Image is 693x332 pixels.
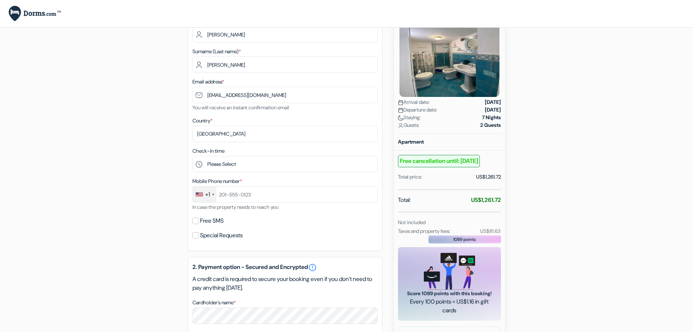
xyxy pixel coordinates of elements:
[192,56,378,73] input: Enter last name
[485,106,501,114] strong: [DATE]
[424,253,475,290] img: gift_card_hero_new.png
[398,196,411,204] span: Total:
[398,173,422,181] div: Total price:
[471,196,501,204] strong: US$1,261.72
[453,236,476,243] span: 1089 points
[192,147,224,155] label: Check-in time
[192,78,224,86] label: Email address
[192,117,212,125] label: Country
[398,98,430,106] span: Arrival date:
[398,123,403,128] img: user_icon.svg
[308,263,317,272] a: error_outline
[192,299,236,306] label: Cardholder’s name
[398,106,437,114] span: Departure date:
[398,155,480,167] b: Free cancellation until: [DATE]
[200,216,224,226] label: Free SMS
[480,121,501,129] strong: 2 Guests
[192,104,289,111] small: You will receive an instant confirmation email
[485,98,501,106] strong: [DATE]
[398,219,426,226] small: Not included
[398,228,450,234] small: Taxes and property fees:
[476,173,501,181] div: US$1,261.72
[480,228,501,234] small: US$81.63
[192,177,242,185] label: Mobile Phone number
[398,138,424,145] b: Apartment
[398,108,403,113] img: calendar.svg
[398,100,403,105] img: calendar.svg
[9,6,61,22] img: Dorms.com
[193,187,216,202] div: United States: +1
[192,204,278,210] small: In case the property needs to reach you
[192,26,378,43] input: Enter first name
[482,114,501,121] strong: 7 Nights
[192,186,378,203] input: 201-555-0123
[192,263,378,272] h5: 2. Payment option - Secured and Encrypted
[398,121,419,129] span: Guests:
[407,290,492,297] span: Score 1089 points with this booking!
[205,190,210,199] div: +1
[192,87,378,103] input: Enter email address
[407,297,492,315] span: Every 100 points = US$1.16 in gift cards
[192,48,241,55] label: Surname (Last name)
[200,230,243,241] label: Special Requests
[398,115,403,121] img: moon.svg
[192,275,378,292] p: A credit card is required to secure your booking even if you don’t need to pay anything [DATE].
[398,114,421,121] span: Staying:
